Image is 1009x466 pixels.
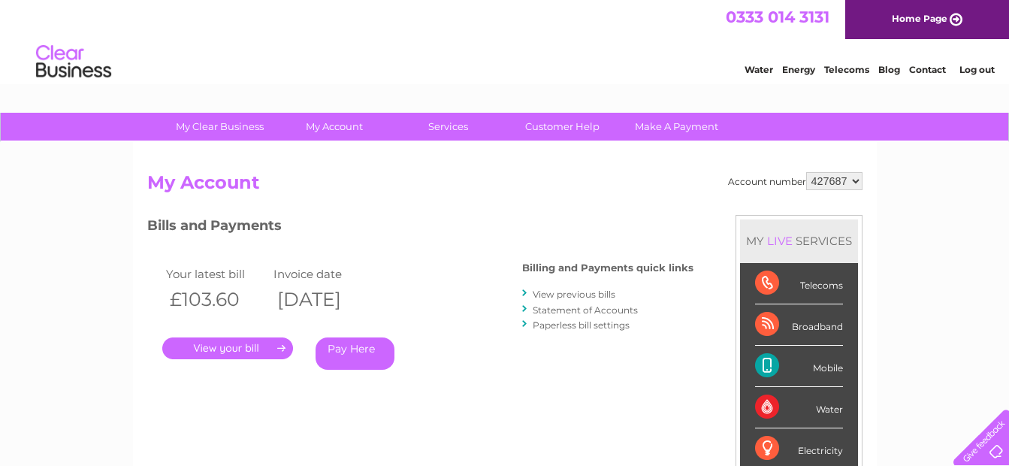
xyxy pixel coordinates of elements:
a: Customer Help [500,113,624,141]
a: Telecoms [824,64,869,75]
a: Paperless bill settings [533,319,630,331]
a: Blog [878,64,900,75]
div: Telecoms [755,263,843,304]
a: Services [386,113,510,141]
a: View previous bills [533,289,615,300]
td: Invoice date [270,264,378,284]
a: Statement of Accounts [533,304,638,316]
img: logo.png [35,39,112,85]
div: Account number [728,172,862,190]
a: 0333 014 3131 [726,8,829,26]
td: Your latest bill [162,264,270,284]
div: Broadband [755,304,843,346]
a: Pay Here [316,337,394,370]
th: £103.60 [162,284,270,315]
div: Mobile [755,346,843,387]
a: My Account [272,113,396,141]
h2: My Account [147,172,862,201]
a: Make A Payment [615,113,739,141]
div: LIVE [764,234,796,248]
div: MY SERVICES [740,219,858,262]
a: My Clear Business [158,113,282,141]
h3: Bills and Payments [147,215,693,241]
h4: Billing and Payments quick links [522,262,693,274]
a: . [162,337,293,359]
a: Log out [959,64,995,75]
a: Contact [909,64,946,75]
div: Water [755,387,843,428]
a: Water [745,64,773,75]
th: [DATE] [270,284,378,315]
div: Clear Business is a trading name of Verastar Limited (registered in [GEOGRAPHIC_DATA] No. 3667643... [150,8,860,73]
a: Energy [782,64,815,75]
